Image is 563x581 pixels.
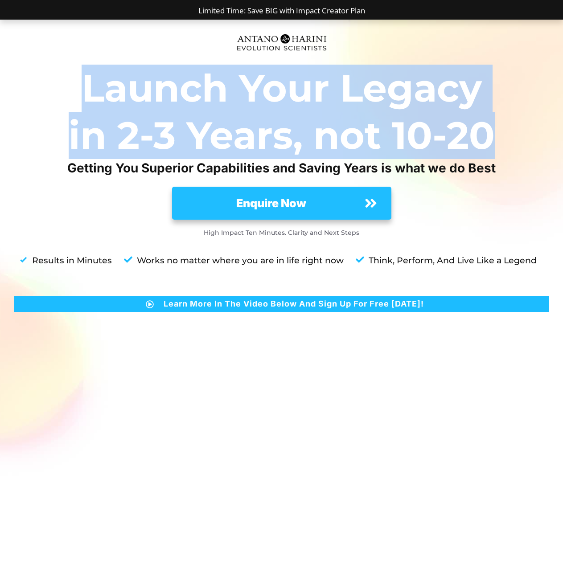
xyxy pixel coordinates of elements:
[32,255,112,266] strong: Results in Minutes
[164,299,424,308] strong: Learn More In The Video Below And Sign Up For Free [DATE]!
[369,255,537,266] strong: Think, Perform, And Live Like a Legend
[204,229,359,237] strong: High Impact Ten Minutes. Clarity and Next Steps
[67,160,496,176] strong: Getting You Superior Capabilities and Saving Years is what we do Best
[137,255,344,266] strong: Works no matter where you are in life right now
[69,112,495,158] strong: in 2-3 Years, not 10-20
[233,29,331,56] img: Evolution-Scientist (2)
[198,5,365,16] a: Limited Time: Save BIG with Impact Creator Plan
[82,65,482,111] strong: Launch Your Legacy
[236,196,306,210] strong: Enquire Now
[172,187,391,220] a: Enquire Now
